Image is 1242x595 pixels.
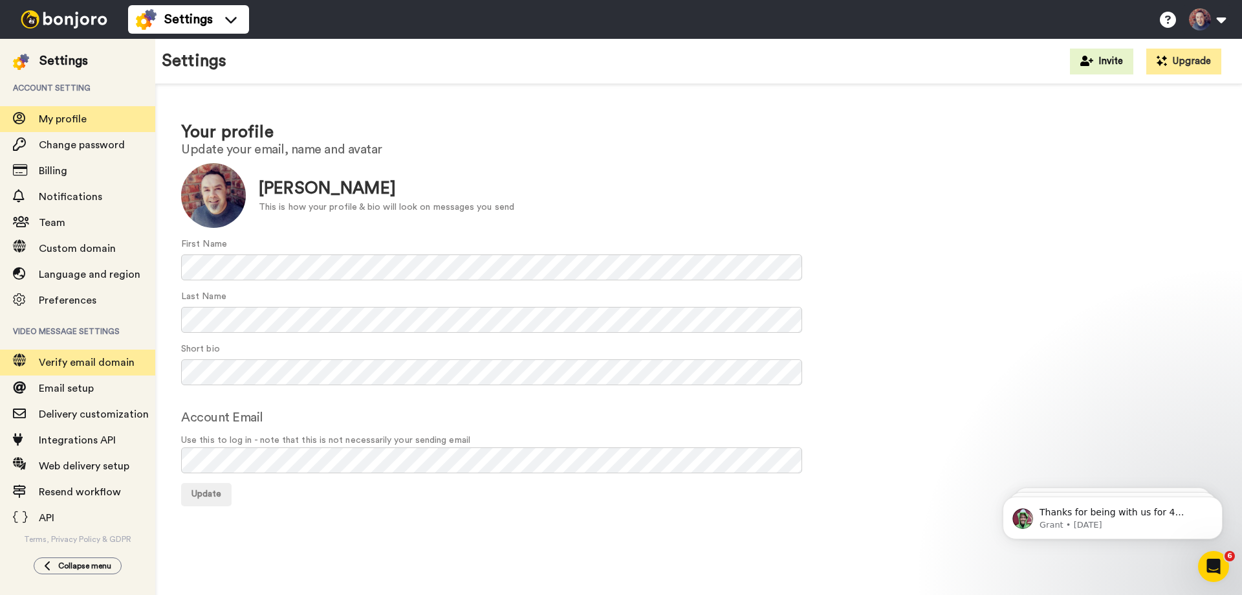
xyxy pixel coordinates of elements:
div: Settings [39,52,88,70]
span: Preferences [39,295,96,306]
span: Web delivery setup [39,461,129,471]
span: Team [39,218,65,228]
label: Short bio [181,342,220,356]
img: settings-colored.svg [13,54,29,70]
span: Collapse menu [58,561,111,571]
span: Custom domain [39,243,116,254]
span: Delivery customization [39,409,149,420]
h1: Settings [162,52,226,71]
span: 6 [1225,551,1235,561]
span: API [39,513,54,523]
span: Notifications [39,192,102,202]
h1: Your profile [181,123,1216,142]
button: Upgrade [1146,49,1221,74]
button: Collapse menu [34,557,122,574]
span: Language and region [39,269,140,280]
h2: Update your email, name and avatar [181,142,1216,157]
span: Change password [39,140,125,150]
span: Verify email domain [39,357,135,368]
label: First Name [181,238,227,251]
span: Resend workflow [39,487,121,497]
span: Settings [164,10,213,28]
span: Update [191,489,221,499]
span: Thanks for being with us for 4 months - it's flown by! How can we make the next 4 months even bet... [56,38,223,280]
iframe: Intercom live chat [1198,551,1229,582]
span: Email setup [39,383,94,394]
iframe: Intercom notifications message [983,469,1242,560]
span: Integrations API [39,435,116,445]
span: Billing [39,166,67,176]
label: Last Name [181,290,226,304]
div: This is how your profile & bio will look on messages you send [259,201,514,214]
span: My profile [39,114,87,124]
div: [PERSON_NAME] [259,177,514,201]
span: Use this to log in - note that this is not necessarily your sending email [181,434,1216,447]
img: bj-logo-header-white.svg [16,10,113,28]
img: settings-colored.svg [136,9,157,30]
label: Account Email [181,408,263,427]
p: Message from Grant, sent 35w ago [56,50,223,62]
button: Update [181,483,232,506]
button: Invite [1070,49,1133,74]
